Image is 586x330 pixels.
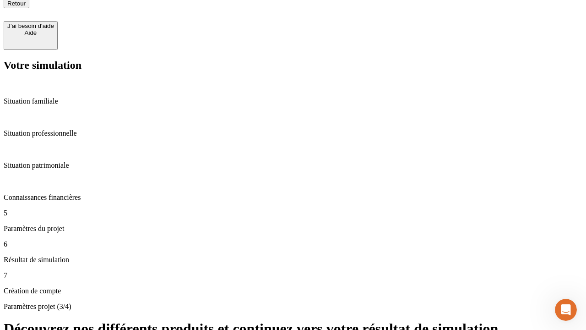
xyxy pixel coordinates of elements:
p: Paramètres projet (3/4) [4,302,582,311]
p: Connaissances financières [4,193,582,202]
h2: Votre simulation [4,59,582,71]
iframe: Intercom live chat [555,299,577,321]
div: J’ai besoin d'aide [7,22,54,29]
button: J’ai besoin d'aideAide [4,21,58,50]
p: Résultat de simulation [4,256,582,264]
p: 7 [4,271,582,280]
p: Situation patrimoniale [4,161,582,170]
div: Aide [7,29,54,36]
p: Paramètres du projet [4,225,582,233]
p: 6 [4,240,582,248]
p: 5 [4,209,582,217]
p: Situation familiale [4,97,582,105]
p: Création de compte [4,287,582,295]
p: Situation professionnelle [4,129,582,137]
